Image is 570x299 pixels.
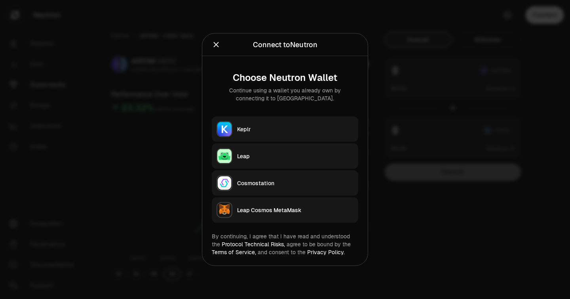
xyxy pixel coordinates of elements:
img: Cosmostation [217,176,232,190]
div: Continue using a wallet you already own by connecting it to [GEOGRAPHIC_DATA]. [218,86,352,102]
button: Leap Cosmos MetaMaskLeap Cosmos MetaMask [212,197,358,223]
img: Leap Cosmos MetaMask [217,203,232,217]
button: Close [212,39,220,50]
div: Leap [237,152,353,160]
a: Privacy Policy. [307,249,345,256]
img: Leap [217,149,232,163]
a: Protocol Technical Risks, [222,241,285,248]
button: CosmostationCosmostation [212,171,358,196]
div: Choose Neutron Wallet [218,72,352,83]
div: Cosmostation [237,179,353,187]
a: Terms of Service, [212,249,256,256]
div: By continuing, I agree that I have read and understood the agree to be bound by the and consent t... [212,232,358,256]
div: Connect to Neutron [253,39,317,50]
img: Keplr [217,122,232,136]
div: Leap Cosmos MetaMask [237,206,353,214]
button: LeapLeap [212,144,358,169]
div: Keplr [237,125,353,133]
button: KeplrKeplr [212,117,358,142]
